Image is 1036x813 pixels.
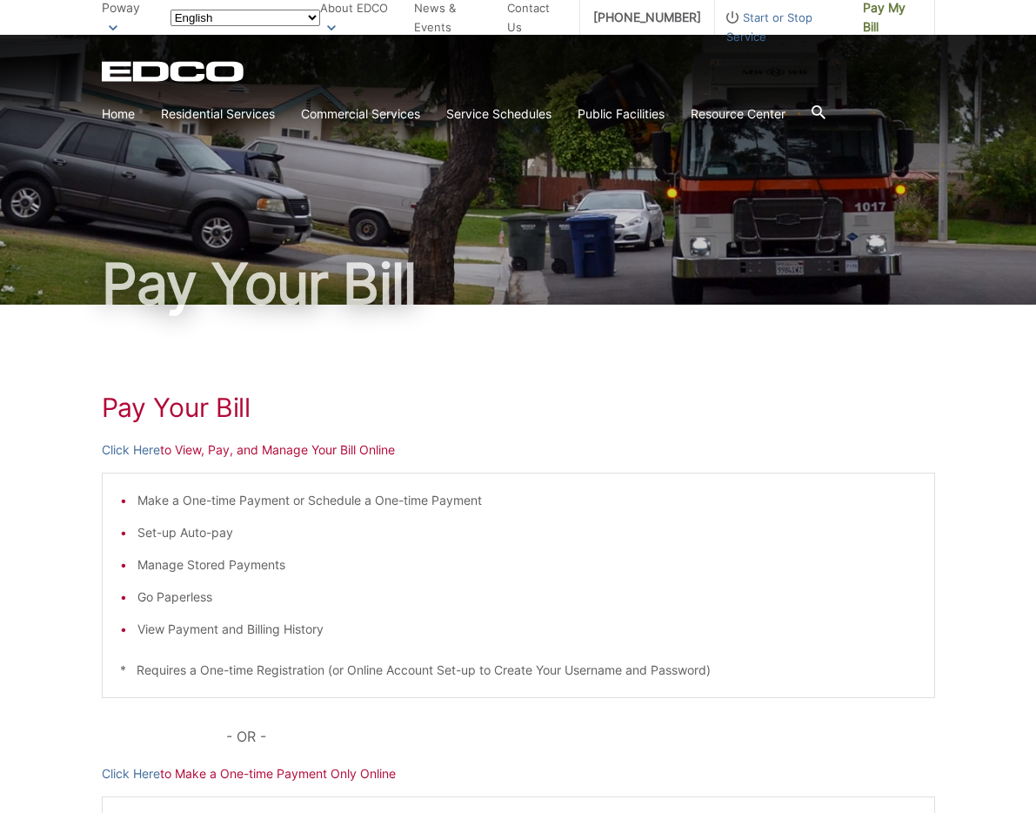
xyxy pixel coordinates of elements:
p: to Make a One-time Payment Only Online [102,764,935,783]
p: - OR - [226,724,934,749]
li: Set-up Auto-pay [137,523,917,542]
a: Service Schedules [446,104,551,124]
a: Commercial Services [301,104,420,124]
li: Go Paperless [137,588,917,607]
li: Manage Stored Payments [137,555,917,574]
a: Resource Center [691,104,785,124]
li: Make a One-time Payment or Schedule a One-time Payment [137,491,917,510]
a: Public Facilities [578,104,665,124]
a: Home [102,104,135,124]
li: View Payment and Billing History [137,620,917,639]
a: Click Here [102,764,160,783]
p: to View, Pay, and Manage Your Bill Online [102,440,935,460]
select: Select a language [170,10,320,26]
a: EDCD logo. Return to the homepage. [102,61,246,82]
h1: Pay Your Bill [102,392,935,423]
h1: Pay Your Bill [102,256,935,312]
a: Click Here [102,440,160,460]
p: * Requires a One-time Registration (or Online Account Set-up to Create Your Username and Password) [120,661,917,680]
a: Residential Services [161,104,275,124]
